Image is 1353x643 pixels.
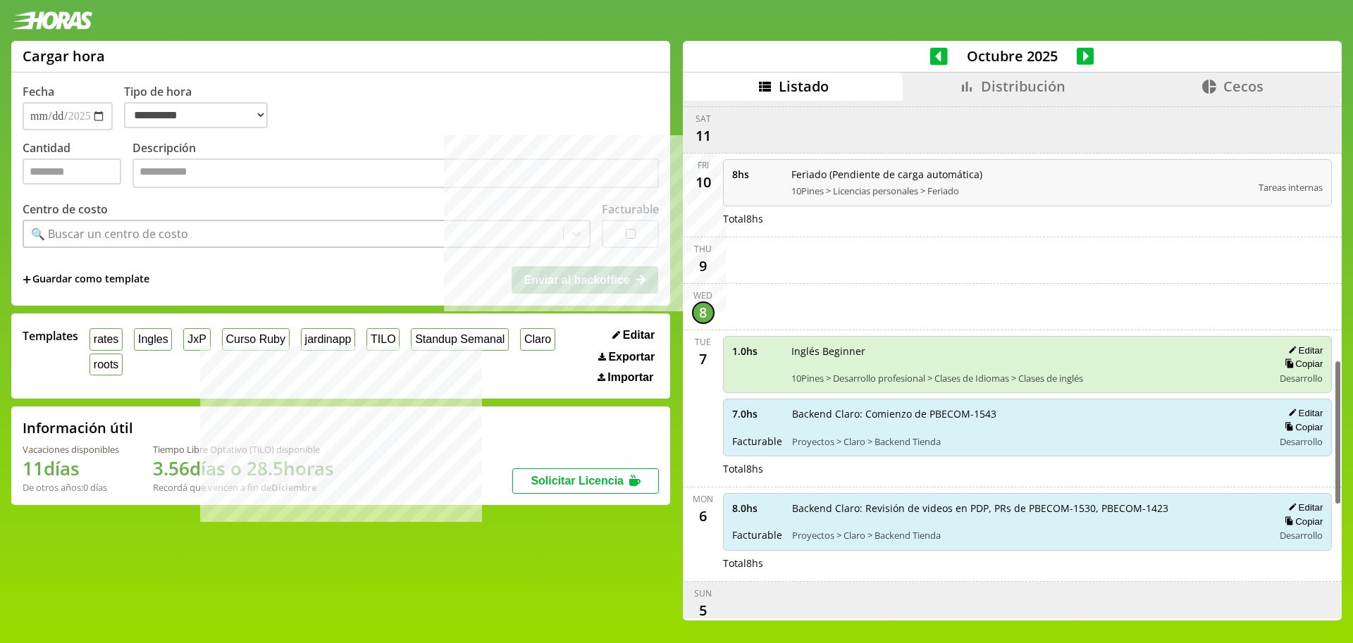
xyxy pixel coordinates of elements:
span: Listado [779,77,829,96]
button: Copiar [1280,358,1323,370]
div: 8 [692,301,715,324]
h1: Cargar hora [23,46,105,65]
button: TILO [366,328,400,350]
div: Recordá que vencen a fin de [153,481,334,494]
button: Editar [608,328,659,342]
span: Distribución [981,77,1065,96]
div: Total 8 hs [723,212,1333,225]
div: Tue [695,336,711,348]
span: Feriado (Pendiente de carga automática) [791,168,1249,181]
span: + [23,272,31,287]
div: 10 [692,171,715,194]
span: Desarrollo [1280,529,1323,542]
span: Backend Claro: Comienzo de PBECOM-1543 [792,407,1264,420]
span: 10Pines > Desarrollo profesional > Clases de Idiomas > Clases de inglés [791,372,1264,385]
label: Descripción [132,140,659,192]
span: Templates [23,328,78,344]
button: Copiar [1280,516,1323,527]
span: 7.0 hs [732,407,782,420]
button: Editar [1284,344,1323,356]
h1: 3.56 días o 28.5 horas [153,456,334,481]
select: Tipo de hora [124,102,268,128]
h1: 11 días [23,456,119,481]
div: Fri [698,159,709,171]
span: Desarrollo [1280,372,1323,385]
button: Editar [1284,407,1323,419]
div: scrollable content [683,101,1342,618]
div: 11 [692,125,715,147]
button: Exportar [594,350,659,364]
span: 10Pines > Licencias personales > Feriado [791,185,1249,197]
div: Thu [694,243,712,255]
span: Desarrollo [1280,435,1323,448]
button: jardinapp [301,328,355,350]
span: 8.0 hs [732,501,782,515]
label: Fecha [23,84,54,99]
div: Vacaciones disponibles [23,443,119,456]
span: Facturable [732,528,782,542]
div: Mon [693,493,713,505]
span: Proyectos > Claro > Backend Tienda [792,529,1264,542]
img: logotipo [11,11,93,30]
button: Ingles [134,328,172,350]
span: 8 hs [732,168,781,181]
textarea: Descripción [132,158,659,188]
div: Tiempo Libre Optativo (TiLO) disponible [153,443,334,456]
div: 6 [692,505,715,527]
button: rates [89,328,123,350]
div: Sun [694,587,712,599]
span: +Guardar como template [23,272,149,287]
div: Sat [696,113,711,125]
span: Solicitar Licencia [531,475,624,487]
span: Cecos [1223,77,1264,96]
span: Backend Claro: Revisión de videos en PDP, PRs de PBECOM-1530, PBECOM-1423 [792,501,1264,515]
label: Facturable [602,201,659,217]
label: Centro de costo [23,201,108,217]
div: 5 [692,599,715,622]
div: Total 8 hs [723,556,1333,570]
span: Octubre 2025 [948,46,1077,65]
input: Cantidad [23,158,121,185]
span: Editar [623,329,655,342]
b: Diciembre [271,481,316,494]
div: De otros años: 0 días [23,481,119,494]
span: Facturable [732,435,782,448]
button: JxP [183,328,210,350]
span: 1.0 hs [732,344,781,358]
span: Proyectos > Claro > Backend Tienda [792,435,1264,448]
button: Editar [1284,501,1323,513]
h2: Información útil [23,418,133,437]
span: Importar [607,371,653,384]
label: Tipo de hora [124,84,279,130]
div: 🔍 Buscar un centro de costo [31,226,188,242]
div: 7 [692,348,715,370]
button: roots [89,354,123,375]
span: Exportar [608,351,655,363]
button: Solicitar Licencia [512,468,659,494]
button: Curso Ruby [222,328,290,350]
label: Cantidad [23,140,132,192]
div: 9 [692,255,715,277]
span: Inglés Beginner [791,344,1264,358]
button: Claro [520,328,555,350]
button: Standup Semanal [411,328,509,350]
div: Wed [693,289,712,301]
span: Tareas internas [1259,181,1323,194]
div: Total 8 hs [723,462,1333,475]
button: Copiar [1280,421,1323,433]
